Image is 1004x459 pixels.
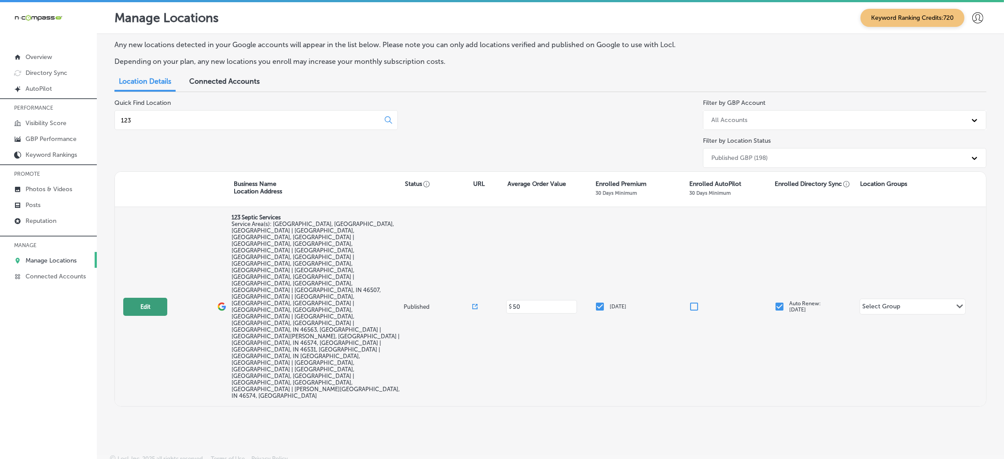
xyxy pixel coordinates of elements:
[404,304,472,310] p: Published
[596,190,637,196] p: 30 Days Minimum
[26,85,52,93] p: AutoPilot
[234,180,282,195] p: Business Name Location Address
[789,300,821,313] p: Auto Renew: [DATE]
[26,119,66,127] p: Visibility Score
[711,116,747,124] div: All Accounts
[114,11,219,25] p: Manage Locations
[114,57,681,66] p: Depending on your plan, any new locations you enroll may increase your monthly subscription costs.
[120,116,378,124] input: All Locations
[26,151,77,159] p: Keyword Rankings
[861,9,964,27] span: Keyword Ranking Credits: 720
[703,99,765,107] label: Filter by GBP Account
[509,304,512,310] p: $
[26,185,72,193] p: Photos & Videos
[114,41,681,49] p: Any new locations detected in your Google accounts will appear in the list below. Please note you...
[232,214,401,221] p: 123 Septic Services
[26,273,86,280] p: Connected Accounts
[119,77,171,85] span: Location Details
[26,53,52,61] p: Overview
[711,154,768,162] div: Published GBP (198)
[232,221,400,399] span: Goshen, IN, USA | Elkhart, IN, USA | Granger, IN, USA | Mishawaka, IN, USA | South Bend, IN, USA ...
[775,180,850,188] p: Enrolled Directory Sync
[14,14,63,22] img: 660ab0bf-5cc7-4cb8-ba1c-48b5ae0f18e60NCTV_CLogo_TV_Black_-500x88.png
[189,77,260,85] span: Connected Accounts
[860,180,907,188] p: Location Groups
[689,190,731,196] p: 30 Days Minimum
[26,201,40,209] p: Posts
[26,135,77,143] p: GBP Performance
[689,180,741,188] p: Enrolled AutoPilot
[703,137,771,144] label: Filter by Location Status
[508,180,566,188] p: Average Order Value
[123,298,167,316] button: Edit
[405,180,474,188] p: Status
[596,180,647,188] p: Enrolled Premium
[610,304,626,310] p: [DATE]
[862,303,900,313] div: Select Group
[26,69,67,77] p: Directory Sync
[473,180,485,188] p: URL
[217,302,226,311] img: logo
[26,257,77,264] p: Manage Locations
[114,99,171,107] label: Quick Find Location
[26,217,56,225] p: Reputation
